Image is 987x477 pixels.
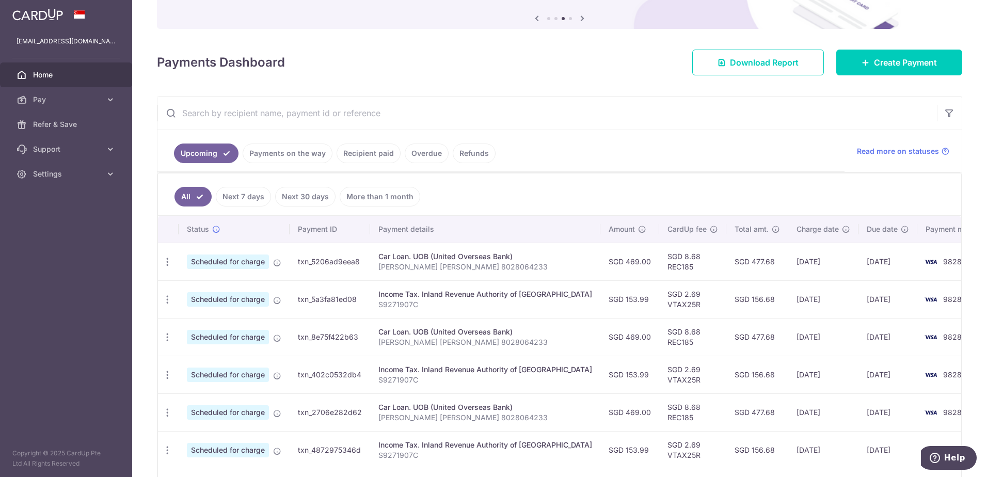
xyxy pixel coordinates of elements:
[943,332,962,341] span: 9828
[943,295,962,304] span: 9828
[600,431,659,469] td: SGD 153.99
[378,289,592,299] div: Income Tax. Inland Revenue Authority of [GEOGRAPHIC_DATA]
[788,356,858,393] td: [DATE]
[187,405,269,420] span: Scheduled for charge
[187,224,209,234] span: Status
[920,369,941,381] img: Bank Card
[797,224,839,234] span: Charge date
[600,280,659,318] td: SGD 153.99
[920,331,941,343] img: Bank Card
[174,144,238,163] a: Upcoming
[290,356,370,393] td: txn_402c0532db4
[788,243,858,280] td: [DATE]
[370,216,600,243] th: Payment details
[858,243,917,280] td: [DATE]
[692,50,824,75] a: Download Report
[920,406,941,419] img: Bank Card
[290,243,370,280] td: txn_5206ad9eea8
[943,370,962,379] span: 9828
[33,119,101,130] span: Refer & Save
[858,280,917,318] td: [DATE]
[609,224,635,234] span: Amount
[290,393,370,431] td: txn_2706e282d62
[600,356,659,393] td: SGD 153.99
[600,243,659,280] td: SGD 469.00
[667,224,707,234] span: CardUp fee
[157,97,937,130] input: Search by recipient name, payment id or reference
[726,393,788,431] td: SGD 477.68
[858,393,917,431] td: [DATE]
[340,187,420,206] a: More than 1 month
[187,443,269,457] span: Scheduled for charge
[659,393,726,431] td: SGD 8.68 REC185
[726,431,788,469] td: SGD 156.68
[290,318,370,356] td: txn_8e75f422b63
[378,251,592,262] div: Car Loan. UOB (United Overseas Bank)
[943,446,962,454] span: 9828
[920,256,941,268] img: Bank Card
[33,169,101,179] span: Settings
[378,262,592,272] p: [PERSON_NAME] [PERSON_NAME] 8028064233
[216,187,271,206] a: Next 7 days
[920,293,941,306] img: Bank Card
[275,187,336,206] a: Next 30 days
[659,280,726,318] td: SGD 2.69 VTAX25R
[378,412,592,423] p: [PERSON_NAME] [PERSON_NAME] 8028064233
[405,144,449,163] a: Overdue
[187,330,269,344] span: Scheduled for charge
[378,375,592,385] p: S9271907C
[600,318,659,356] td: SGD 469.00
[874,56,937,69] span: Create Payment
[726,318,788,356] td: SGD 477.68
[378,402,592,412] div: Car Loan. UOB (United Overseas Bank)
[788,280,858,318] td: [DATE]
[858,356,917,393] td: [DATE]
[378,337,592,347] p: [PERSON_NAME] [PERSON_NAME] 8028064233
[659,243,726,280] td: SGD 8.68 REC185
[857,146,949,156] a: Read more on statuses
[726,356,788,393] td: SGD 156.68
[378,450,592,460] p: S9271907C
[187,255,269,269] span: Scheduled for charge
[157,53,285,72] h4: Payments Dashboard
[378,364,592,375] div: Income Tax. Inland Revenue Authority of [GEOGRAPHIC_DATA]
[600,393,659,431] td: SGD 469.00
[290,216,370,243] th: Payment ID
[788,318,858,356] td: [DATE]
[12,8,63,21] img: CardUp
[943,408,962,417] span: 9828
[174,187,212,206] a: All
[17,36,116,46] p: [EMAIL_ADDRESS][DOMAIN_NAME]
[858,431,917,469] td: [DATE]
[836,50,962,75] a: Create Payment
[921,446,977,472] iframe: Opens a widget where you can find more information
[788,393,858,431] td: [DATE]
[726,243,788,280] td: SGD 477.68
[730,56,799,69] span: Download Report
[735,224,769,234] span: Total amt.
[943,257,962,266] span: 9828
[726,280,788,318] td: SGD 156.68
[378,327,592,337] div: Car Loan. UOB (United Overseas Bank)
[337,144,401,163] a: Recipient paid
[33,94,101,105] span: Pay
[453,144,496,163] a: Refunds
[33,70,101,80] span: Home
[290,431,370,469] td: txn_4872975346d
[858,318,917,356] td: [DATE]
[788,431,858,469] td: [DATE]
[659,431,726,469] td: SGD 2.69 VTAX25R
[243,144,332,163] a: Payments on the way
[187,368,269,382] span: Scheduled for charge
[920,444,941,456] img: Bank Card
[857,146,939,156] span: Read more on statuses
[378,440,592,450] div: Income Tax. Inland Revenue Authority of [GEOGRAPHIC_DATA]
[290,280,370,318] td: txn_5a3fa81ed08
[659,356,726,393] td: SGD 2.69 VTAX25R
[33,144,101,154] span: Support
[659,318,726,356] td: SGD 8.68 REC185
[378,299,592,310] p: S9271907C
[187,292,269,307] span: Scheduled for charge
[867,224,898,234] span: Due date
